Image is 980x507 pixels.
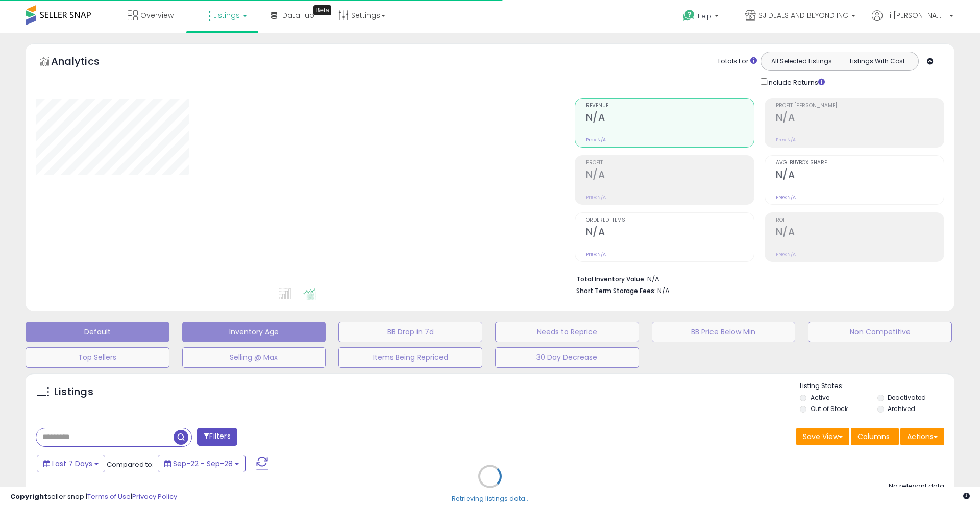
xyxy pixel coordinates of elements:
[586,218,754,223] span: Ordered Items
[675,2,729,33] a: Help
[764,55,840,68] button: All Selected Listings
[338,347,482,368] button: Items Being Repriced
[313,5,331,15] div: Tooltip anchor
[182,322,326,342] button: Inventory Age
[717,57,757,66] div: Totals For
[576,286,656,295] b: Short Term Storage Fees:
[776,160,944,166] span: Avg. Buybox Share
[839,55,915,68] button: Listings With Cost
[776,226,944,240] h2: N/A
[282,10,314,20] span: DataHub
[213,10,240,20] span: Listings
[576,275,646,283] b: Total Inventory Value:
[10,492,47,501] strong: Copyright
[586,169,754,183] h2: N/A
[657,286,670,296] span: N/A
[652,322,796,342] button: BB Price Below Min
[586,194,606,200] small: Prev: N/A
[495,347,639,368] button: 30 Day Decrease
[26,347,169,368] button: Top Sellers
[758,10,848,20] span: SJ DEALS AND BEYOND INC
[776,103,944,109] span: Profit [PERSON_NAME]
[586,112,754,126] h2: N/A
[576,272,937,284] li: N/A
[586,103,754,109] span: Revenue
[776,194,796,200] small: Prev: N/A
[808,322,952,342] button: Non Competitive
[586,160,754,166] span: Profit
[452,494,528,503] div: Retrieving listings data..
[586,251,606,257] small: Prev: N/A
[872,10,953,33] a: Hi [PERSON_NAME]
[10,492,177,502] div: seller snap | |
[776,218,944,223] span: ROI
[776,112,944,126] h2: N/A
[753,76,837,88] div: Include Returns
[586,137,606,143] small: Prev: N/A
[776,137,796,143] small: Prev: N/A
[495,322,639,342] button: Needs to Reprice
[338,322,482,342] button: BB Drop in 7d
[776,251,796,257] small: Prev: N/A
[51,54,119,71] h5: Analytics
[26,322,169,342] button: Default
[140,10,174,20] span: Overview
[682,9,695,22] i: Get Help
[698,12,712,20] span: Help
[776,169,944,183] h2: N/A
[586,226,754,240] h2: N/A
[885,10,946,20] span: Hi [PERSON_NAME]
[182,347,326,368] button: Selling @ Max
